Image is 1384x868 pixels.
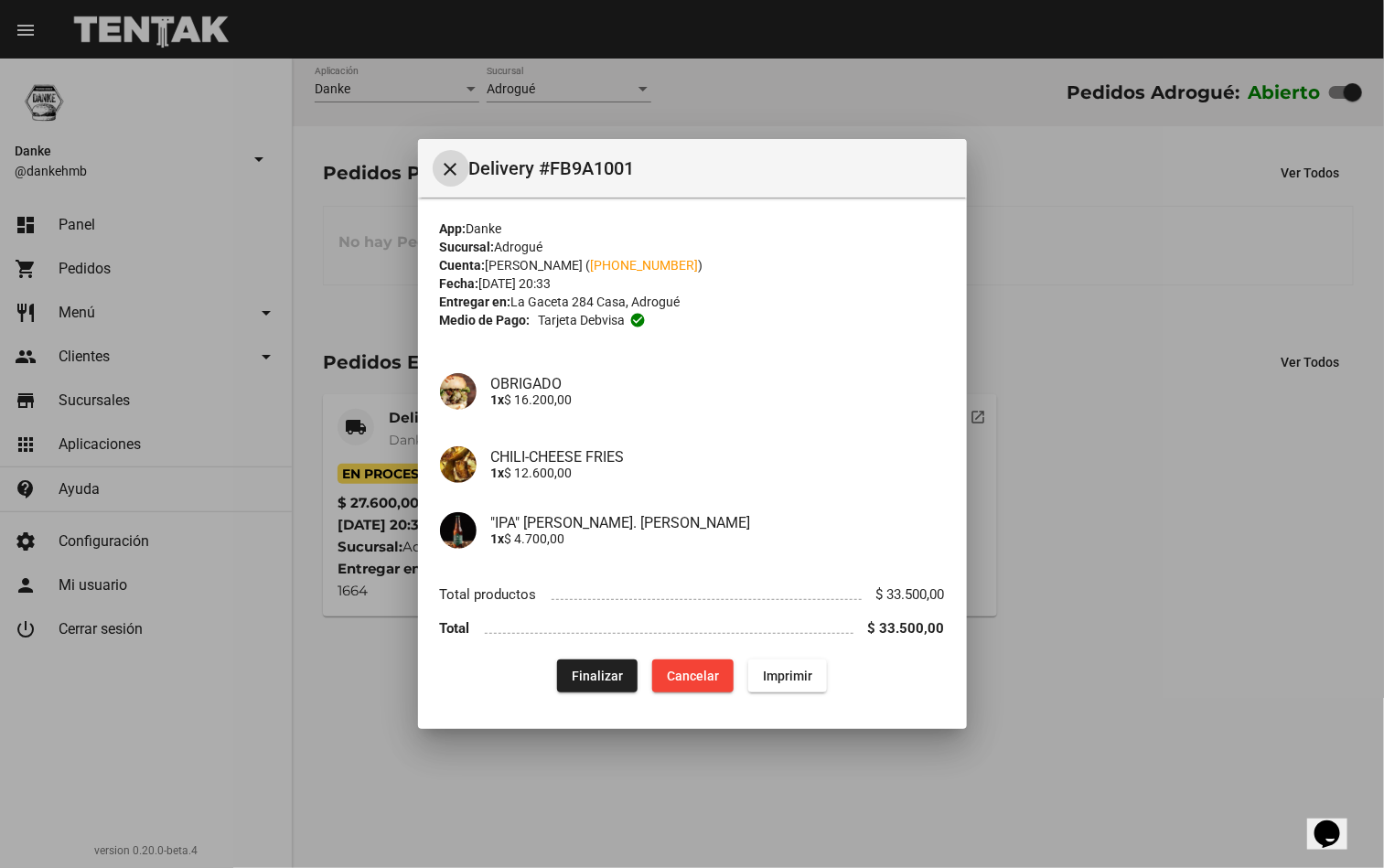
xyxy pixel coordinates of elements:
[763,669,812,683] span: Imprimir
[591,258,699,273] a: [PHONE_NUMBER]
[491,466,505,480] b: 1x
[440,295,511,309] strong: Entregar en:
[652,659,734,692] button: Cancelar
[667,669,719,683] span: Cancelar
[440,373,477,410] img: 8cbb25fc-9da9-49be-b43f-6597d24bf9c4.png
[440,158,462,180] mat-icon: Cerrar
[538,311,625,329] span: Tarjeta debvisa
[572,669,623,683] span: Finalizar
[1307,795,1366,850] iframe: chat widget
[440,293,945,311] div: La Gaceta 284 Casa, Adrogué
[491,514,945,531] h4: "IPA" [PERSON_NAME]. [PERSON_NAME]
[491,531,945,546] p: $ 4.700,00
[557,659,638,692] button: Finalizar
[440,512,477,549] img: fb8a347f-a804-4c5d-92cb-3767b5dc763e.png
[440,276,479,291] strong: Fecha:
[440,221,467,236] strong: App:
[440,578,945,612] li: Total productos $ 33.500,00
[629,312,646,328] mat-icon: check_circle
[491,466,945,480] p: $ 12.600,00
[440,274,945,293] div: [DATE] 20:33
[491,448,945,466] h4: CHILI-CHEESE FRIES
[440,311,531,329] strong: Medio de Pago:
[491,375,945,392] h4: OBRIGADO
[440,238,945,256] div: Adrogué
[433,150,469,187] button: Cerrar
[440,446,477,483] img: 441367ed-46a6-4187-ae0e-28b2aec38027.jpeg
[491,392,945,407] p: $ 16.200,00
[748,659,827,692] button: Imprimir
[491,392,505,407] b: 1x
[440,220,945,238] div: Danke
[440,240,495,254] strong: Sucursal:
[440,256,945,274] div: [PERSON_NAME] ( )
[469,154,952,183] span: Delivery #FB9A1001
[440,612,945,646] li: Total $ 33.500,00
[440,258,486,273] strong: Cuenta:
[491,531,505,546] b: 1x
